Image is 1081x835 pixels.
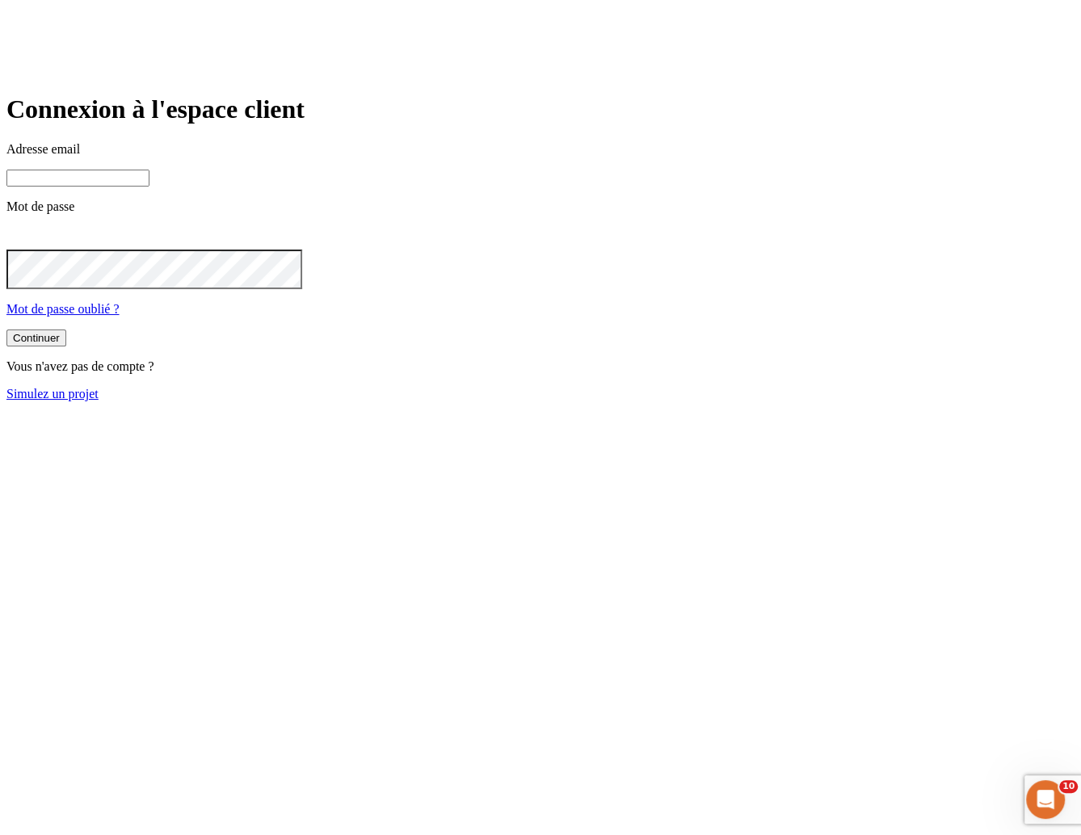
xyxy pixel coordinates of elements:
[6,302,120,316] a: Mot de passe oublié ?
[6,387,99,401] a: Simulez un projet
[13,332,60,344] div: Continuer
[6,94,1075,124] h1: Connexion à l'espace client
[6,199,1075,214] p: Mot de passe
[6,142,1075,157] p: Adresse email
[1026,780,1065,819] iframe: Intercom live chat
[6,329,66,346] button: Continuer
[1059,780,1078,793] span: 10
[6,359,1075,374] p: Vous n'avez pas de compte ?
